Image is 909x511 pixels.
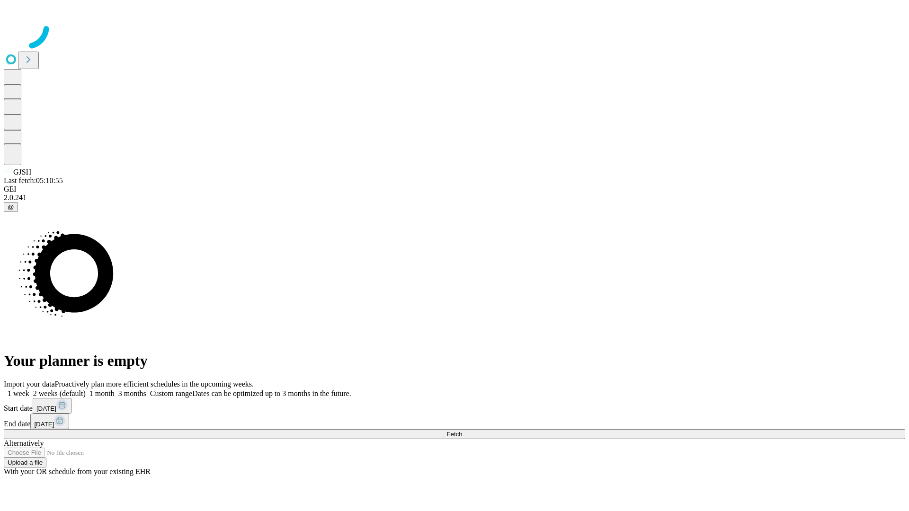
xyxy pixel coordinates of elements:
[192,389,351,397] span: Dates can be optimized up to 3 months in the future.
[33,389,86,397] span: 2 weeks (default)
[4,202,18,212] button: @
[13,168,31,176] span: GJSH
[4,194,905,202] div: 2.0.241
[8,203,14,211] span: @
[4,467,151,476] span: With your OR schedule from your existing EHR
[446,431,462,438] span: Fetch
[4,380,55,388] span: Import your data
[30,414,69,429] button: [DATE]
[4,414,905,429] div: End date
[36,405,56,412] span: [DATE]
[4,458,46,467] button: Upload a file
[118,389,146,397] span: 3 months
[4,352,905,370] h1: Your planner is empty
[34,421,54,428] span: [DATE]
[33,398,71,414] button: [DATE]
[150,389,192,397] span: Custom range
[4,176,63,185] span: Last fetch: 05:10:55
[55,380,254,388] span: Proactively plan more efficient schedules in the upcoming weeks.
[89,389,115,397] span: 1 month
[4,185,905,194] div: GEI
[4,429,905,439] button: Fetch
[4,398,905,414] div: Start date
[8,389,29,397] span: 1 week
[4,439,44,447] span: Alternatively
